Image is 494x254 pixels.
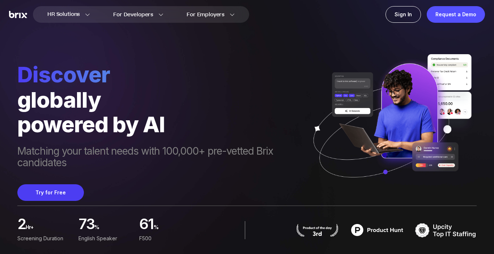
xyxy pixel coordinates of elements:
img: TOP IT STAFFING [415,221,477,239]
span: For Developers [113,11,153,18]
img: product hunt badge [346,221,408,239]
span: hr+ [26,221,72,237]
span: 2 [17,218,26,233]
span: % [94,221,133,237]
div: globally [17,87,304,112]
img: ai generate [304,54,477,193]
span: 73 [78,218,95,233]
div: powered by AI [17,112,304,137]
span: 61 [139,218,154,233]
div: Screening duration [17,234,73,242]
div: English Speaker [78,234,134,242]
span: HR Solutions [47,9,80,20]
span: Matching your talent needs with 100,000+ pre-vetted Brix candidates [17,145,304,170]
button: Try for Free [17,184,84,201]
a: Sign In [386,6,421,23]
div: F500 [139,234,195,242]
a: Request a Demo [427,6,485,23]
span: Discover [17,61,304,87]
img: Brix Logo [9,11,27,18]
span: For Employers [187,11,225,18]
span: % [154,221,195,237]
img: product hunt badge [295,224,339,237]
